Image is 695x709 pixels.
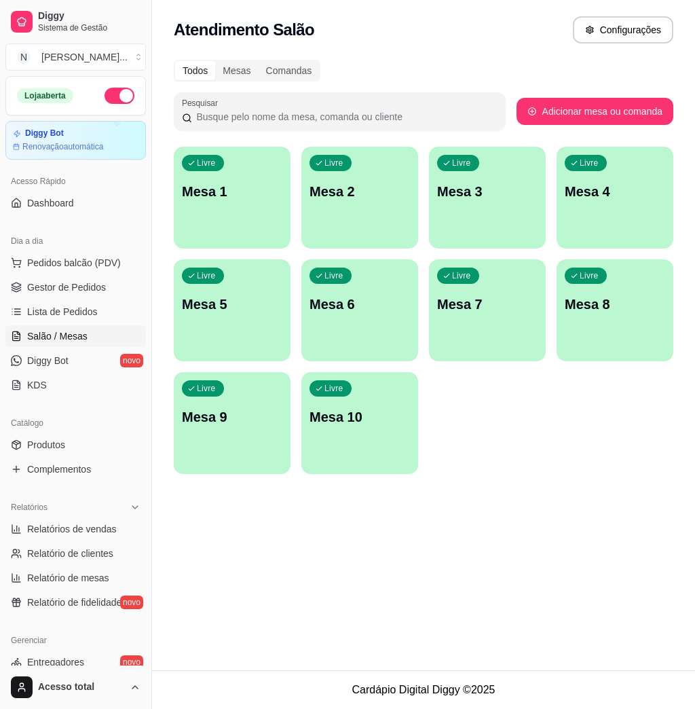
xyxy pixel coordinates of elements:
[429,259,546,361] button: LivreMesa 7
[27,438,65,452] span: Produtos
[324,270,343,281] p: Livre
[27,522,117,536] span: Relatórios de vendas
[5,43,146,71] button: Select a team
[27,655,84,669] span: Entregadores
[5,630,146,651] div: Gerenciar
[38,10,140,22] span: Diggy
[5,350,146,371] a: Diggy Botnovo
[38,681,124,693] span: Acesso total
[182,97,223,109] label: Pesquisar
[17,50,31,64] span: N
[309,407,410,426] p: Mesa 10
[5,671,146,704] button: Acesso total
[175,61,215,80] div: Todos
[5,170,146,192] div: Acesso Rápido
[516,98,673,125] button: Adicionar mesa ou comanda
[565,182,665,201] p: Mesa 4
[301,147,418,249] button: LivreMesa 2
[192,110,497,124] input: Pesquisar
[27,280,106,294] span: Gestor de Pedidos
[27,462,91,476] span: Complementos
[5,230,146,252] div: Dia a dia
[557,259,673,361] button: LivreMesa 8
[580,270,599,281] p: Livre
[182,182,282,201] p: Mesa 1
[38,22,140,33] span: Sistema de Gestão
[452,270,471,281] p: Livre
[301,259,418,361] button: LivreMesa 6
[309,182,410,201] p: Mesa 2
[27,256,121,270] span: Pedidos balcão (PDV)
[565,295,665,314] p: Mesa 8
[5,434,146,456] a: Produtos
[557,147,673,249] button: LivreMesa 4
[5,5,146,38] a: DiggySistema de Gestão
[182,407,282,426] p: Mesa 9
[152,670,695,709] footer: Cardápio Digital Diggy © 2025
[5,276,146,298] a: Gestor de Pedidos
[105,88,134,104] button: Alterar Status
[301,372,418,474] button: LivreMesa 10
[437,295,538,314] p: Mesa 7
[41,50,128,64] div: [PERSON_NAME] ...
[5,458,146,480] a: Complementos
[174,259,290,361] button: LivreMesa 5
[5,543,146,564] a: Relatório de clientes
[11,502,48,513] span: Relatórios
[22,141,103,152] article: Renovação automática
[27,329,88,343] span: Salão / Mesas
[174,19,314,41] h2: Atendimento Salão
[5,651,146,673] a: Entregadoresnovo
[5,412,146,434] div: Catálogo
[27,596,121,609] span: Relatório de fidelidade
[182,295,282,314] p: Mesa 5
[27,571,109,585] span: Relatório de mesas
[17,88,73,103] div: Loja aberta
[25,128,64,139] article: Diggy Bot
[5,592,146,613] a: Relatório de fidelidadenovo
[5,325,146,347] a: Salão / Mesas
[27,305,98,319] span: Lista de Pedidos
[5,374,146,396] a: KDS
[324,158,343,168] p: Livre
[5,252,146,274] button: Pedidos balcão (PDV)
[27,196,74,210] span: Dashboard
[5,518,146,540] a: Relatórios de vendas
[27,378,47,392] span: KDS
[174,372,290,474] button: LivreMesa 9
[5,192,146,214] a: Dashboard
[452,158,471,168] p: Livre
[215,61,258,80] div: Mesas
[437,182,538,201] p: Mesa 3
[5,121,146,160] a: Diggy BotRenovaçãoautomática
[259,61,320,80] div: Comandas
[197,158,216,168] p: Livre
[580,158,599,168] p: Livre
[197,383,216,394] p: Livre
[324,383,343,394] p: Livre
[573,16,673,43] button: Configurações
[197,270,216,281] p: Livre
[5,301,146,323] a: Lista de Pedidos
[309,295,410,314] p: Mesa 6
[5,567,146,589] a: Relatório de mesas
[27,354,69,367] span: Diggy Bot
[174,147,290,249] button: LivreMesa 1
[27,547,113,560] span: Relatório de clientes
[429,147,546,249] button: LivreMesa 3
